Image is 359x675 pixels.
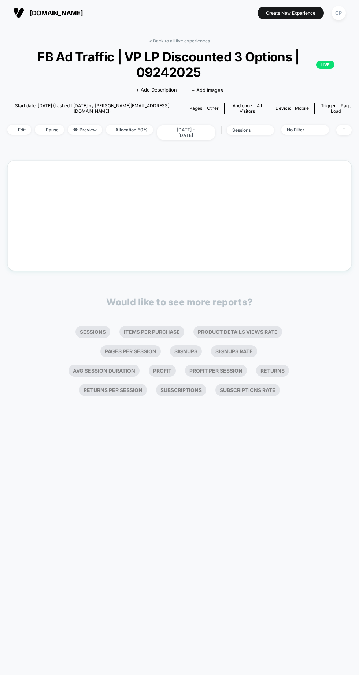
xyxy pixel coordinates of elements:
p: Would like to see more reports? [106,297,253,307]
div: Audience: [230,103,264,114]
button: CP [329,5,348,20]
li: Avg Session Duration [69,365,140,377]
span: + Add Images [192,87,223,93]
a: < Back to all live experiences [149,38,210,44]
li: Subscriptions Rate [215,384,280,396]
span: Allocation: 50% [106,125,153,135]
span: [DATE] - [DATE] [157,125,215,140]
span: Start date: [DATE] (Last edit [DATE] by [PERSON_NAME][EMAIL_ADDRESS][DOMAIN_NAME]) [7,103,177,114]
span: FB Ad Traffic | VP LP Discounted 3 Options | 09242025 [25,49,334,80]
img: Visually logo [13,7,24,18]
li: Profit Per Session [185,365,247,377]
li: Returns Per Session [79,384,147,396]
span: Preview [68,125,102,135]
div: CP [332,6,346,20]
li: Pages Per Session [100,345,161,357]
span: Device: [270,105,314,111]
span: Page Load [331,103,351,114]
span: Pause [35,125,64,135]
p: LIVE [316,61,334,69]
div: No Filter [287,127,315,133]
button: Create New Experience [258,7,324,19]
li: Subscriptions [156,384,206,396]
li: Items Per Purchase [119,326,184,338]
li: Signups Rate [211,345,257,357]
button: [DOMAIN_NAME] [11,7,85,19]
li: Product Details Views Rate [193,326,282,338]
span: All Visitors [240,103,262,114]
li: Returns [256,365,289,377]
span: mobile [295,105,309,111]
span: other [207,105,219,111]
li: Sessions [75,326,110,338]
div: Trigger: [320,103,352,114]
div: sessions [232,127,261,133]
span: [DOMAIN_NAME] [30,9,83,17]
span: | [219,125,227,135]
span: + Add Description [136,86,177,94]
li: Signups [170,345,202,357]
li: Profit [149,365,176,377]
span: Edit [7,125,31,135]
div: Pages: [189,105,219,111]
